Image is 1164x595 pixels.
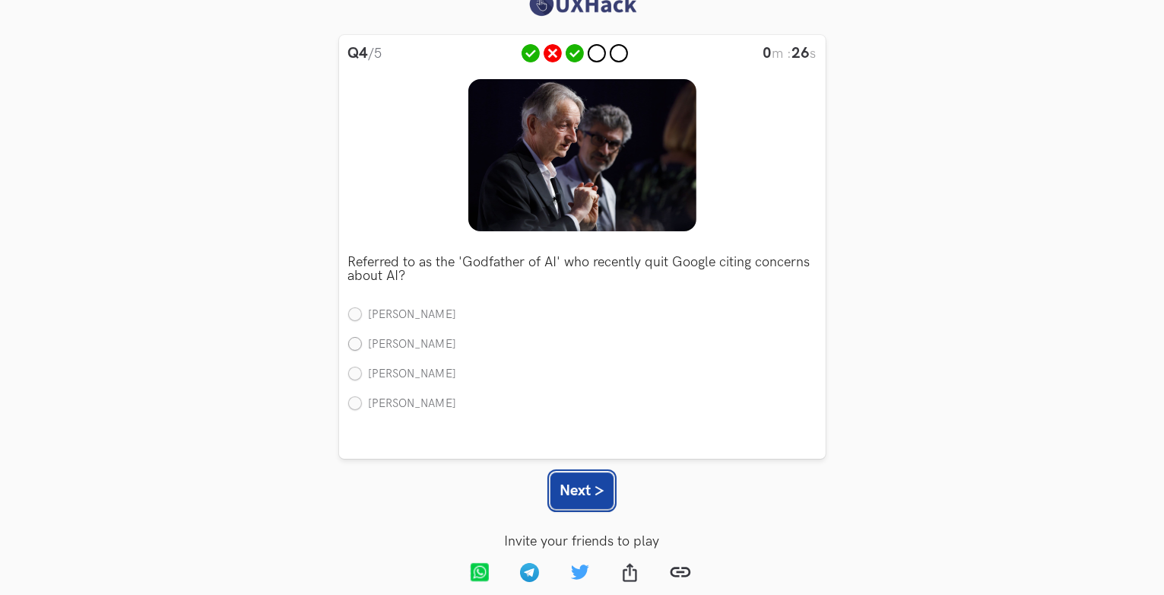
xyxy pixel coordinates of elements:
[550,473,614,509] button: Next >
[348,367,457,383] label: [PERSON_NAME]
[623,563,636,582] img: Share
[348,44,369,62] strong: Q4
[470,563,489,582] img: Whatsapp
[348,396,457,412] label: [PERSON_NAME]
[763,44,772,62] strong: 0
[348,256,817,283] p: Referred to as the 'Godfather of AI' who recently quit Google citing concerns about AI?
[348,44,382,72] li: /5
[520,563,539,582] img: Telegram
[763,46,817,62] span: m : s
[792,44,810,62] strong: 26
[348,307,457,323] label: [PERSON_NAME]
[24,533,1140,549] p: Invite your friends to play
[348,337,457,353] label: [PERSON_NAME]
[468,79,696,231] img: Image description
